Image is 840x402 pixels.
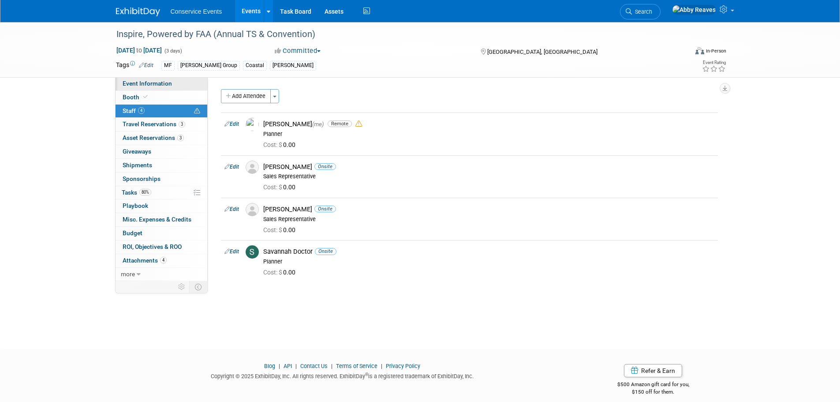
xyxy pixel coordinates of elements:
div: $150 off for them. [582,388,724,396]
span: Potential Scheduling Conflict -- at least one attendee is tagged in another overlapping event. [194,107,200,115]
span: 0.00 [263,141,299,148]
span: Booth [123,94,149,101]
img: Abby Reaves [672,5,716,15]
span: 80% [139,189,151,195]
a: Attachments4 [116,254,207,267]
span: 4 [138,107,145,114]
a: Asset Reservations3 [116,131,207,145]
span: Budget [123,229,142,237]
a: API [284,363,292,369]
div: MF [161,61,175,70]
img: S.jpg [246,245,259,259]
a: Edit [139,62,153,68]
div: Inspire, Powered by FAA (Annual TS & Convention) [113,26,675,42]
span: | [329,363,335,369]
span: Cost: $ [263,184,283,191]
sup: ® [365,372,368,377]
a: Edit [224,164,239,170]
a: Giveaways [116,145,207,158]
a: ROI, Objectives & ROO [116,240,207,254]
a: Edit [224,121,239,127]
span: more [121,271,135,278]
span: Event Information [123,80,172,87]
a: Edit [224,248,239,255]
span: [GEOGRAPHIC_DATA], [GEOGRAPHIC_DATA] [487,49,597,55]
a: Booth [116,91,207,104]
a: Shipments [116,159,207,172]
td: Toggle Event Tabs [189,281,207,293]
div: Planner [263,131,714,138]
span: Travel Reservations [123,120,185,128]
span: 0.00 [263,269,299,276]
a: Budget [116,227,207,240]
span: | [276,363,282,369]
i: Double-book Warning! [355,120,362,127]
a: Staff4 [116,105,207,118]
div: Sales Representative [263,216,714,223]
div: Copyright © 2025 ExhibitDay, Inc. All rights reserved. ExhibitDay is a registered trademark of Ex... [116,370,569,380]
span: Onsite [314,163,336,170]
span: Onsite [314,206,336,212]
img: Associate-Profile-5.png [246,203,259,216]
div: Savannah Doctor [263,248,714,256]
span: Asset Reservations [123,134,184,141]
span: Sponsorships [123,175,161,182]
span: Search [632,8,652,15]
span: Shipments [123,162,152,169]
span: Onsite [315,248,336,255]
div: Coastal [243,61,267,70]
a: Tasks80% [116,186,207,199]
span: 3 [177,135,184,141]
a: Event Information [116,77,207,90]
span: | [293,363,299,369]
div: $500 Amazon gift card for you, [582,375,724,395]
button: Committed [272,46,324,56]
span: Staff [123,107,145,114]
span: 4 [160,257,167,263]
div: Sales Representative [263,173,714,180]
span: Playbook [123,202,148,209]
a: Playbook [116,199,207,213]
img: Format-Inperson.png [695,47,704,54]
div: Event Rating [702,60,726,65]
span: [DATE] [DATE] [116,46,162,54]
div: [PERSON_NAME] [270,61,316,70]
a: Contact Us [300,363,328,369]
span: Conservice Events [171,8,222,15]
a: Refer & Earn [624,364,682,377]
img: Associate-Profile-5.png [246,161,259,174]
div: Planner [263,258,714,265]
span: Giveaways [123,148,151,155]
span: Tasks [122,189,151,196]
i: Booth reservation complete [143,94,148,99]
span: 0.00 [263,184,299,191]
span: (3 days) [164,48,182,54]
div: [PERSON_NAME] [263,163,714,171]
span: (me) [312,121,324,128]
a: Search [620,4,661,19]
a: Misc. Expenses & Credits [116,213,207,226]
a: Terms of Service [336,363,377,369]
div: Event Format [636,46,727,59]
span: to [135,47,143,54]
span: Cost: $ [263,269,283,276]
td: Personalize Event Tab Strip [174,281,190,293]
div: [PERSON_NAME] [263,205,714,214]
span: Cost: $ [263,226,283,233]
span: 3 [179,121,185,128]
span: 0.00 [263,226,299,233]
span: Cost: $ [263,141,283,148]
td: Tags [116,60,153,71]
div: [PERSON_NAME] [263,120,714,128]
div: [PERSON_NAME] Group [178,61,240,70]
span: | [379,363,385,369]
a: Edit [224,206,239,212]
a: Blog [264,363,275,369]
div: In-Person [706,48,726,54]
a: Travel Reservations3 [116,118,207,131]
span: Remote [328,120,352,127]
span: ROI, Objectives & ROO [123,243,182,250]
button: Add Attendee [221,89,271,103]
a: more [116,268,207,281]
span: Attachments [123,257,167,264]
